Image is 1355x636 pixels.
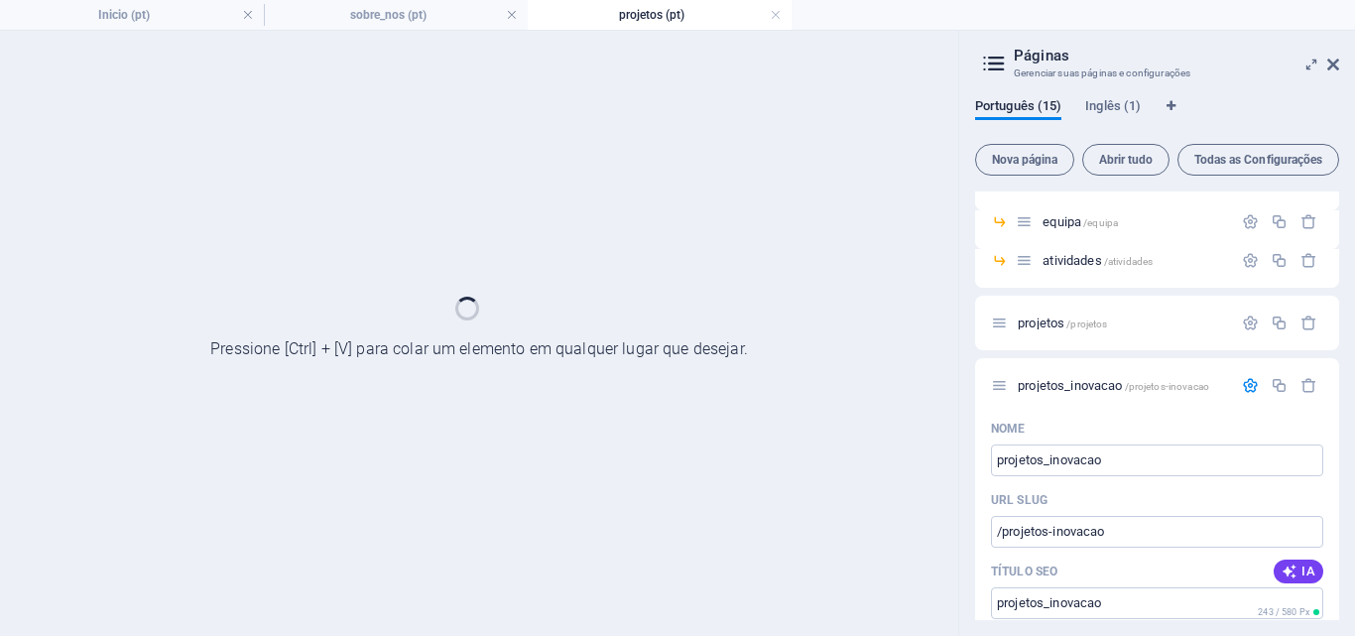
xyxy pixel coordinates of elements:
[975,94,1061,122] span: Português (15)
[1012,317,1232,329] div: projetos/projetos
[1066,318,1107,329] span: /projetos
[1177,144,1339,176] button: Todas as Configurações
[991,516,1323,548] input: Última parte da URL para esta página Última parte da URL para esta página Última parte da URL par...
[528,4,792,26] h4: projetos (pt)
[1300,213,1317,230] div: Remover
[1125,381,1210,392] span: /projetos-inovacao
[1274,560,1323,583] button: IA
[991,564,1057,579] p: Título SEO
[991,492,1047,508] p: URL SLUG
[991,492,1047,508] label: Última parte da URL para esta página
[984,154,1065,166] span: Nova página
[1258,607,1309,617] span: 243 / 580 Px
[1083,217,1118,228] span: /equipa
[264,4,528,26] h4: sobre_nos (pt)
[991,564,1057,579] label: O título da página nos resultados da pesquisa e nas guias do navegador
[1242,213,1259,230] div: Configurações
[1282,564,1315,579] span: IA
[991,421,1025,437] p: Nome
[1300,315,1317,331] div: Remover
[1037,254,1232,267] div: atividades/atividades
[1186,154,1330,166] span: Todas as Configurações
[1014,47,1339,64] h2: Páginas
[1085,94,1141,122] span: Inglês (1)
[1271,377,1288,394] div: Duplicar
[975,144,1074,176] button: Nova página
[1271,213,1288,230] div: Duplicar
[1082,144,1170,176] button: Abrir tudo
[1242,377,1259,394] div: Configurações
[1254,605,1323,619] span: Comprimento de pixel calculado nos resultados da pesquisa
[1018,378,1209,393] span: projetos_inovacao
[1012,379,1232,392] div: projetos_inovacao/projetos-inovacao
[1043,253,1153,268] span: atividades
[991,587,1323,619] input: O título da página nos resultados da pesquisa e nas guias do navegador O título da página nos res...
[1300,252,1317,269] div: Remover
[1271,252,1288,269] div: Duplicar
[1018,316,1107,330] span: Clique para abrir a página
[1242,252,1259,269] div: Configurações
[1242,315,1259,331] div: Configurações
[1091,154,1161,166] span: Abrir tudo
[975,98,1339,136] div: Guia de Idiomas
[1271,315,1288,331] div: Duplicar
[1300,377,1317,394] div: Remover
[1037,215,1232,228] div: equipa/equipa
[1014,64,1299,82] h3: Gerenciar suas páginas e configurações
[1104,256,1154,267] span: /atividades
[1043,214,1118,229] span: Clique para abrir a página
